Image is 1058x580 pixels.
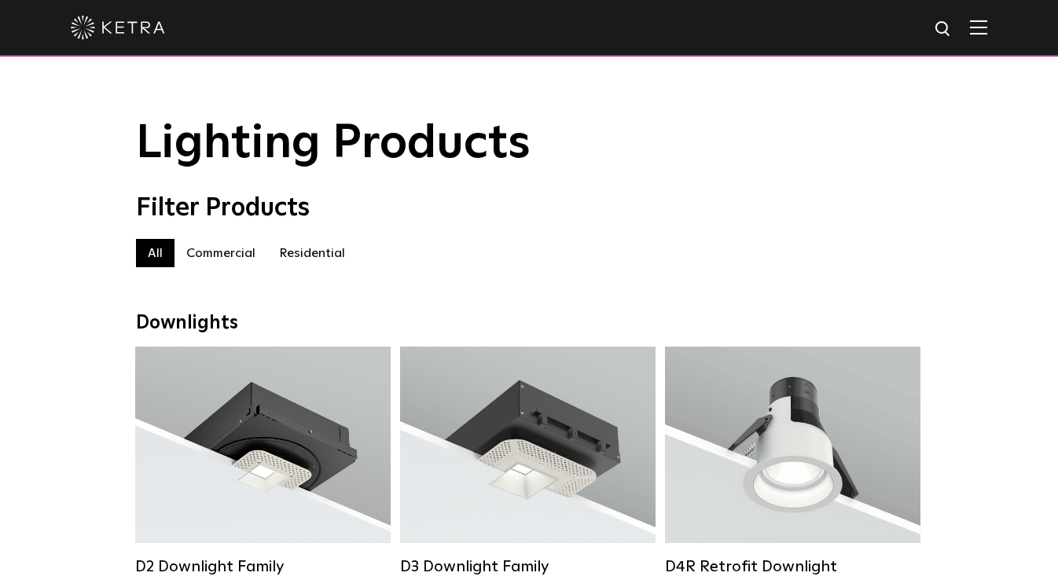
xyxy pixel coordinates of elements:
img: ketra-logo-2019-white [71,16,165,39]
label: Residential [267,239,357,267]
div: D3 Downlight Family [400,557,656,576]
a: D2 Downlight Family Lumen Output:1200Colors:White / Black / Gloss Black / Silver / Bronze / Silve... [135,347,391,576]
div: Downlights [136,312,922,335]
a: D3 Downlight Family Lumen Output:700 / 900 / 1100Colors:White / Black / Silver / Bronze / Paintab... [400,347,656,576]
img: Hamburger%20Nav.svg [970,20,987,35]
label: Commercial [174,239,267,267]
div: Filter Products [136,193,922,223]
a: D4R Retrofit Downlight Lumen Output:800Colors:White / BlackBeam Angles:15° / 25° / 40° / 60°Watta... [665,347,920,576]
div: D4R Retrofit Downlight [665,557,920,576]
label: All [136,239,174,267]
div: D2 Downlight Family [135,557,391,576]
img: search icon [934,20,953,39]
span: Lighting Products [136,120,531,167]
